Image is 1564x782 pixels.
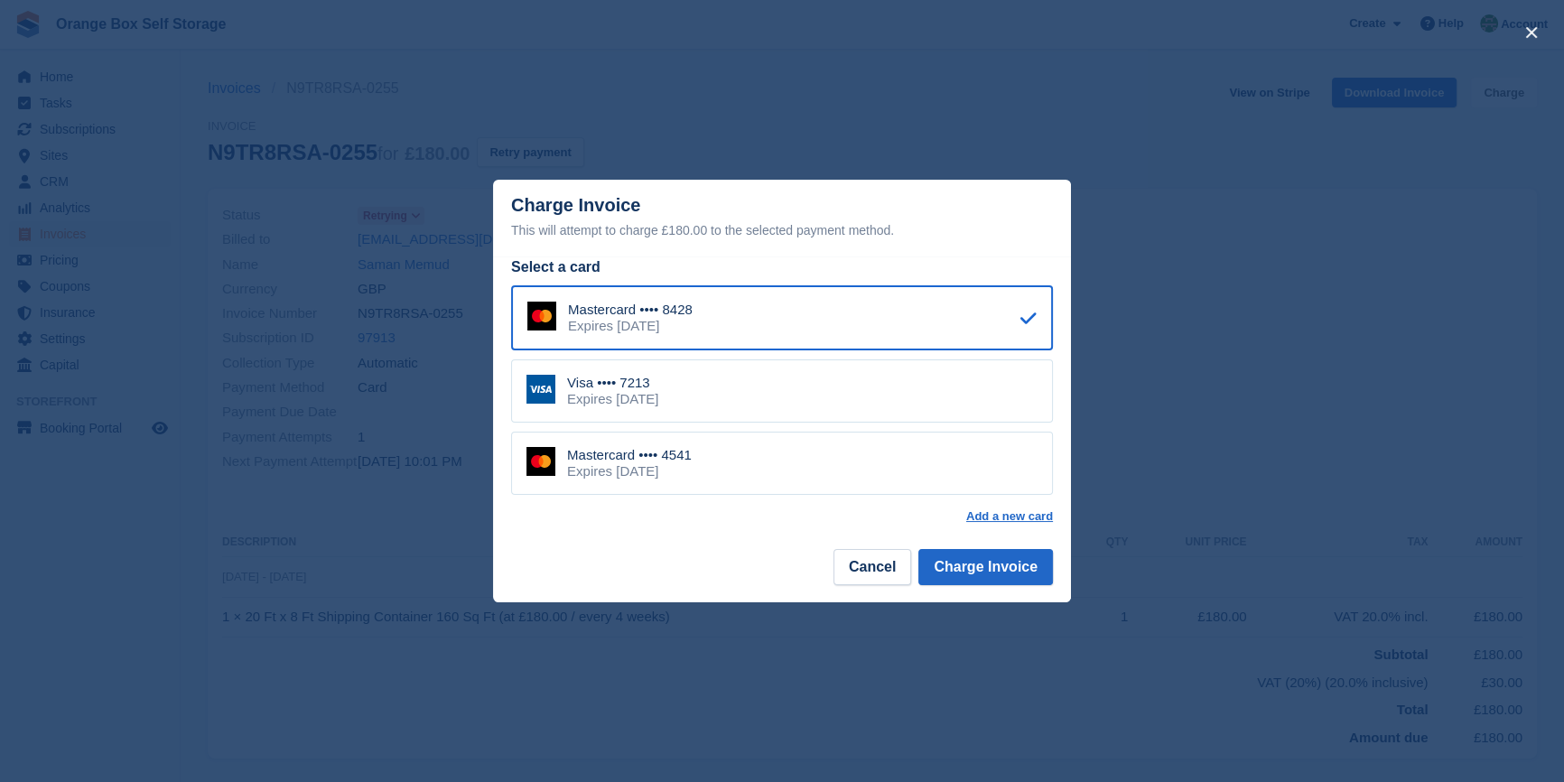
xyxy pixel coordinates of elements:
[526,447,555,476] img: Mastercard Logo
[918,549,1053,585] button: Charge Invoice
[966,509,1053,524] a: Add a new card
[833,549,911,585] button: Cancel
[567,391,658,407] div: Expires [DATE]
[568,318,693,334] div: Expires [DATE]
[567,375,658,391] div: Visa •••• 7213
[511,219,1053,241] div: This will attempt to charge £180.00 to the selected payment method.
[511,256,1053,278] div: Select a card
[527,302,556,330] img: Mastercard Logo
[1517,18,1546,47] button: close
[567,463,692,479] div: Expires [DATE]
[511,195,1053,241] div: Charge Invoice
[567,447,692,463] div: Mastercard •••• 4541
[526,375,555,404] img: Visa Logo
[568,302,693,318] div: Mastercard •••• 8428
